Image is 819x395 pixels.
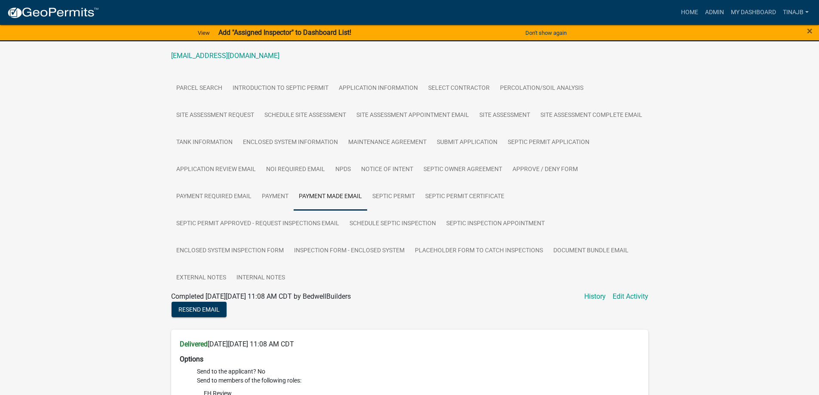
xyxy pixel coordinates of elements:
[807,25,813,37] span: ×
[171,52,279,60] a: [EMAIL_ADDRESS][DOMAIN_NAME]
[178,306,220,313] span: Resend Email
[172,302,227,317] button: Resend Email
[218,28,351,37] strong: Add "Assigned Inspector" to Dashboard List!
[420,183,509,211] a: Septic Permit Certificate
[259,102,351,129] a: Schedule Site Assessment
[356,156,418,184] a: Notice of Intent
[548,237,634,265] a: Document Bundle Email
[180,355,203,363] strong: Options
[418,156,507,184] a: Septic Owner Agreement
[613,291,648,302] a: Edit Activity
[257,183,294,211] a: Payment
[171,102,259,129] a: Site Assessment Request
[171,292,351,300] span: Completed [DATE][DATE] 11:08 AM CDT by BedwellBuilders
[171,75,227,102] a: Parcel search
[432,129,503,156] a: Submit Application
[231,264,290,292] a: Internal Notes
[294,183,367,211] a: Payment Made Email
[410,237,548,265] a: Placeholder Form to Catch Inspections
[171,183,257,211] a: Payment Required Email
[678,4,702,21] a: Home
[334,75,423,102] a: Application Information
[441,210,550,238] a: Septic Inspection Appointment
[495,75,589,102] a: Percolation/Soil Analysis
[171,129,238,156] a: Tank Information
[351,102,474,129] a: Site Assessment Appointment Email
[330,156,356,184] a: NPDS
[474,102,535,129] a: Site Assessment
[171,210,344,238] a: Septic Permit Approved - Request Inspections Email
[503,129,595,156] a: Septic Permit Application
[779,4,812,21] a: Tinajb
[180,340,640,348] h6: [DATE][DATE] 11:08 AM CDT
[261,156,330,184] a: NOI Required Email
[194,26,213,40] a: View
[423,75,495,102] a: Select contractor
[180,340,208,348] strong: Delivered
[344,210,441,238] a: Schedule Septic Inspection
[522,26,570,40] button: Don't show again
[807,26,813,36] button: Close
[238,129,343,156] a: Enclosed system information
[171,264,231,292] a: External Notes
[171,237,289,265] a: Enclosed System Inspection Form
[702,4,727,21] a: Admin
[289,237,410,265] a: Inspection Form - Enclosed System
[584,291,606,302] a: History
[727,4,779,21] a: My Dashboard
[343,129,432,156] a: Maintenance Agreement
[507,156,583,184] a: Approve / Deny Form
[197,367,640,376] li: Send to the applicant? No
[171,156,261,184] a: Application review email
[535,102,647,129] a: Site Assessment Complete Email
[367,183,420,211] a: Septic Permit
[227,75,334,102] a: Introduction to Septic Permit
